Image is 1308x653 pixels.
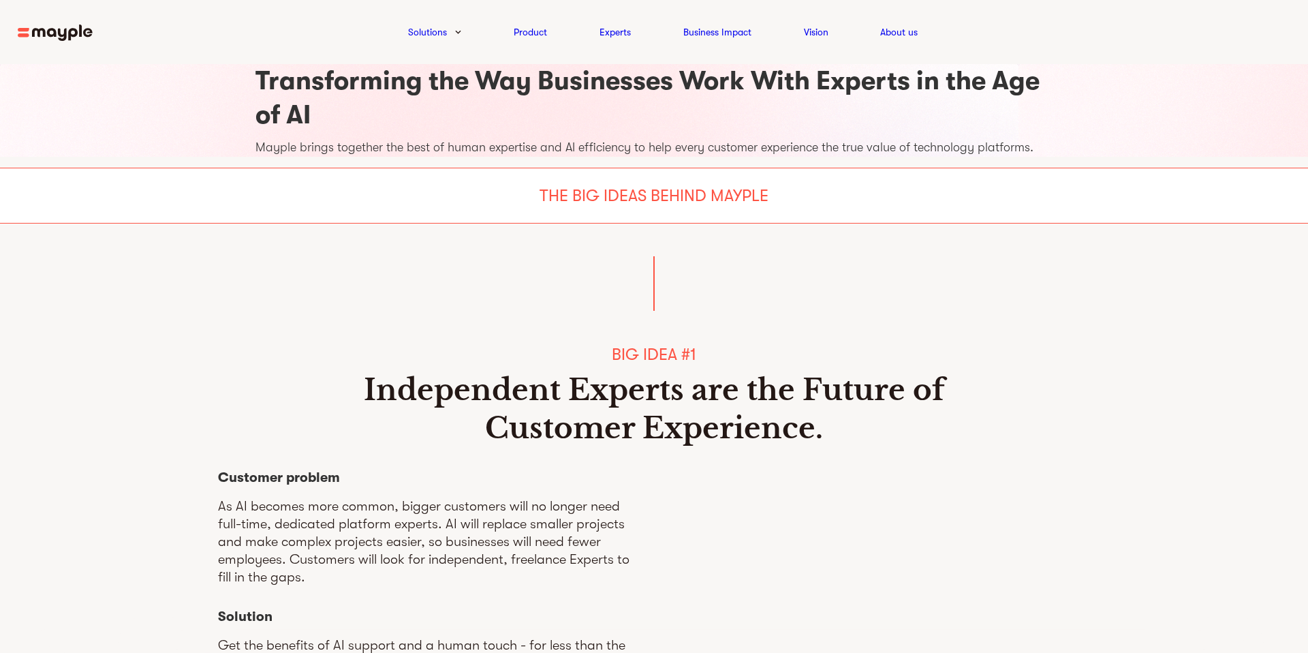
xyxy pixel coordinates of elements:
a: Product [514,24,547,40]
h1: Transforming the Way Businesses Work With Experts in the Age of AI [255,64,1053,132]
img: arrow-down [455,30,461,34]
a: Vision [804,24,828,40]
a: Experts [599,24,631,40]
a: About us [880,24,918,40]
img: mayple-logo [18,25,93,42]
div: Solution [218,608,632,626]
div: BIG IDEA #1 [218,344,1090,365]
a: Solutions [408,24,447,40]
p: Mayple brings together the best of human expertise and AI efficiency to help every customer exper... [255,138,1053,157]
p: As AI becomes more common, bigger customers will no longer need full-time, dedicated platform exp... [218,498,632,586]
h2: Independent Experts are the Future of Customer Experience. [327,371,981,447]
a: Business Impact [683,24,751,40]
div: Customer problem [218,469,632,487]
